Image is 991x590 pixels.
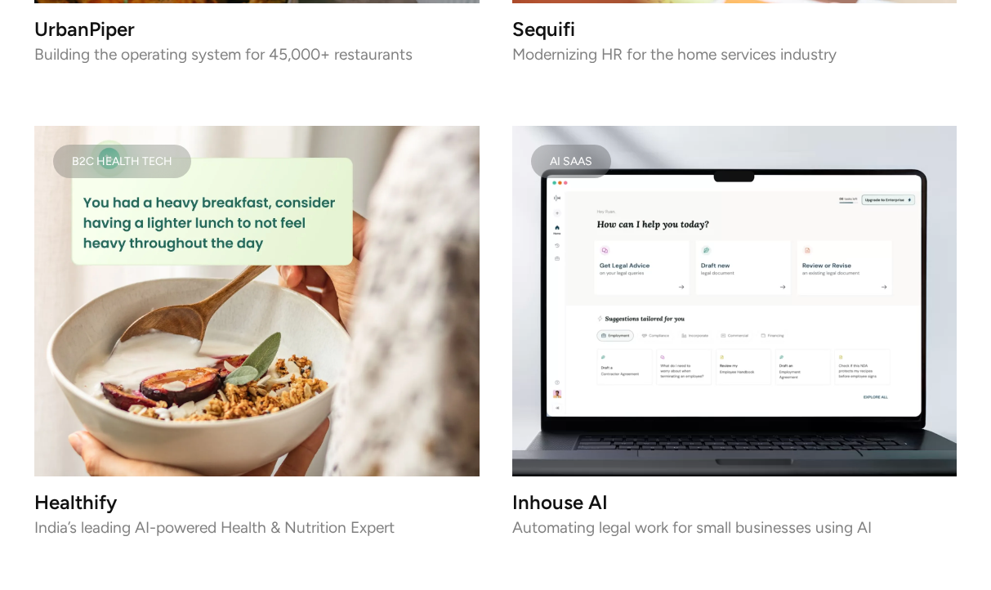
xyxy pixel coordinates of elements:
p: India’s leading AI-powered Health & Nutrition Expert [34,522,480,534]
h3: Inhouse AI [512,496,958,510]
div: AI SAAS [550,158,592,166]
h3: Healthify [34,496,480,510]
a: B2C Health TechHealthifyIndia’s leading AI-powered Health & Nutrition Expert [34,126,480,534]
a: AI SAASInhouse AIAutomating legal work for small businesses using AI [512,126,958,534]
h3: UrbanPiper [34,22,480,36]
div: B2C Health Tech [72,158,172,166]
p: Automating legal work for small businesses using AI [512,522,958,534]
p: Modernizing HR for the home services industry [512,49,958,60]
p: Building the operating system for 45,000+ restaurants [34,49,480,60]
h3: Sequifi [512,22,958,36]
